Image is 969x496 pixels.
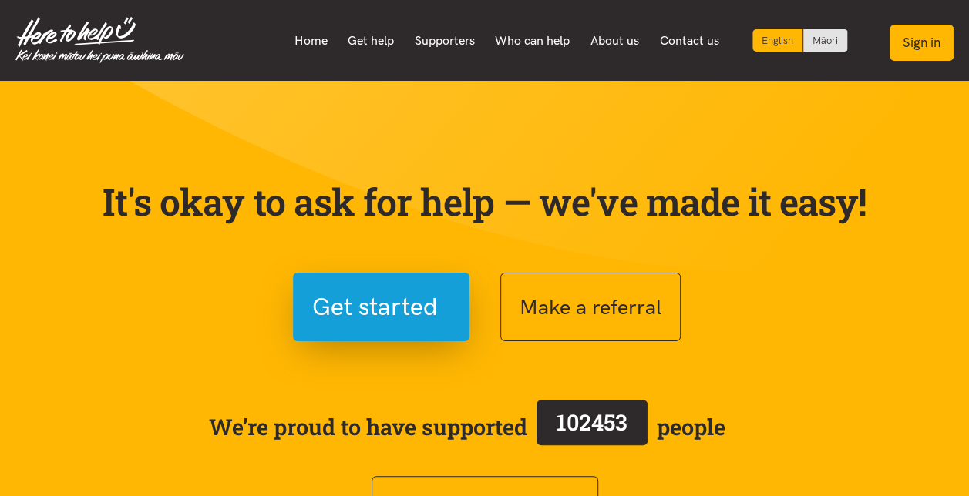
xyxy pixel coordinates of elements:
span: Get started [312,287,438,327]
button: Get started [293,273,469,341]
span: We’re proud to have supported people [209,397,725,457]
a: Switch to Te Reo Māori [803,29,847,52]
a: Supporters [404,25,485,57]
div: Current language [752,29,803,52]
a: Who can help [485,25,580,57]
button: Make a referral [500,273,681,341]
p: It's okay to ask for help — we've made it easy! [99,179,870,224]
a: 102453 [527,397,657,457]
a: About us [580,25,650,57]
span: 102453 [557,407,627,437]
button: Sign in [890,25,954,61]
img: Home [15,17,184,63]
a: Home [284,25,338,57]
a: Contact us [649,25,729,57]
div: Language toggle [752,29,848,52]
a: Get help [338,25,405,57]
